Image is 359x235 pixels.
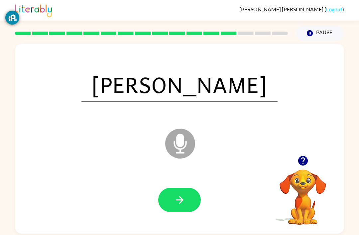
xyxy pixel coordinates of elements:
[5,11,19,25] button: GoGuardian Privacy Information
[296,26,344,41] button: Pause
[239,6,324,12] span: [PERSON_NAME] [PERSON_NAME]
[81,67,278,102] span: [PERSON_NAME]
[270,159,336,226] video: Your browser must support playing .mp4 files to use Literably. Please try using another browser.
[326,6,342,12] a: Logout
[239,6,344,12] div: ( )
[15,3,52,17] img: Literably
